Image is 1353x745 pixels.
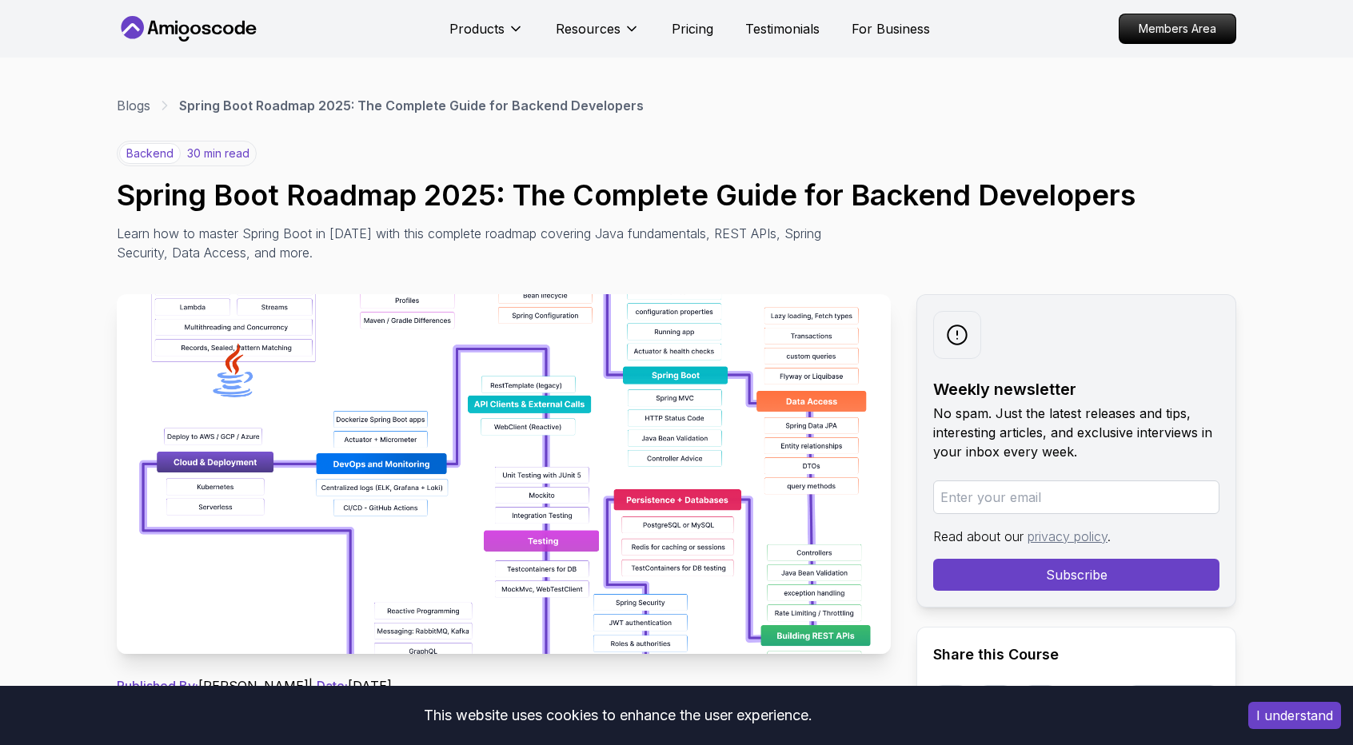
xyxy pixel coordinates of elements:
p: No spam. Just the latest releases and tips, interesting articles, and exclusive interviews in you... [933,404,1219,461]
button: Accept cookies [1248,702,1341,729]
p: Learn how to master Spring Boot in [DATE] with this complete roadmap covering Java fundamentals, ... [117,224,833,262]
button: Copy link [1127,685,1219,720]
span: Published By: [117,678,198,694]
p: Spring Boot Roadmap 2025: The Complete Guide for Backend Developers [179,96,644,115]
p: [PERSON_NAME] | [DATE] [117,676,891,695]
p: backend [119,143,181,164]
div: This website uses cookies to enhance the user experience. [12,698,1224,733]
button: Resources [556,19,640,51]
span: Date: [317,678,348,694]
p: 30 min read [187,145,249,161]
a: Pricing [672,19,713,38]
p: Resources [556,19,621,38]
h2: Share this Course [933,643,1219,666]
p: Products [449,19,505,38]
button: Subscribe [933,559,1219,591]
a: For Business [852,19,930,38]
a: privacy policy [1028,528,1108,544]
a: Members Area [1119,14,1236,44]
p: Read about our . [933,527,1219,546]
button: Products [449,19,524,51]
h1: Spring Boot Roadmap 2025: The Complete Guide for Backend Developers [117,179,1236,211]
a: Blogs [117,96,150,115]
input: Enter your email [933,480,1219,514]
p: Members Area [1120,14,1235,43]
h2: Weekly newsletter [933,378,1219,400]
img: Spring Boot Roadmap 2025: The Complete Guide for Backend Developers thumbnail [117,294,891,654]
a: Testimonials [745,19,820,38]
